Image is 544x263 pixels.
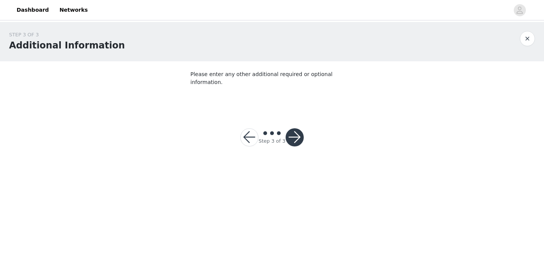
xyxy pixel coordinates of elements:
a: Networks [55,2,92,19]
a: Dashboard [12,2,53,19]
div: Step 3 of 3 [258,137,285,145]
div: STEP 3 OF 3 [9,31,125,39]
p: Please enter any other additional required or optional information. [190,70,354,86]
h1: Additional Information [9,39,125,52]
div: avatar [516,4,523,16]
